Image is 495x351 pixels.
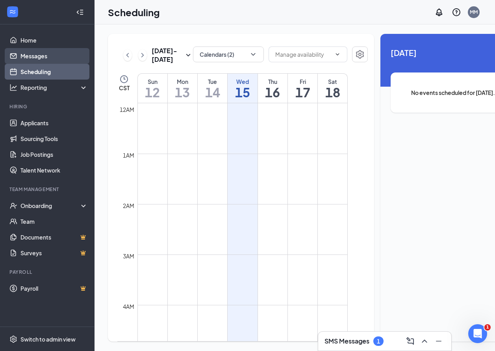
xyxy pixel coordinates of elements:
[288,78,317,85] div: Fri
[352,46,368,62] button: Settings
[318,78,347,85] div: Sat
[168,85,197,99] h1: 13
[138,49,147,61] button: ChevronRight
[119,74,129,84] svg: Clock
[318,74,347,103] a: October 18, 2025
[258,74,287,103] a: October 16, 2025
[484,324,491,331] span: 1
[420,336,429,346] svg: ChevronUp
[119,84,130,92] span: CST
[20,214,88,229] a: Team
[193,46,264,62] button: Calendars (2)ChevronDown
[198,74,227,103] a: October 14, 2025
[406,336,415,346] svg: ComposeMessage
[470,9,478,15] div: MM
[9,186,86,193] div: Team Management
[20,162,88,178] a: Talent Network
[138,85,167,99] h1: 12
[198,85,227,99] h1: 14
[9,335,17,343] svg: Settings
[288,74,317,103] a: October 17, 2025
[20,147,88,162] a: Job Postings
[9,202,17,210] svg: UserCheck
[168,78,197,85] div: Mon
[20,32,88,48] a: Home
[432,335,445,347] button: Minimize
[121,302,136,311] div: 4am
[324,337,369,345] h3: SMS Messages
[76,8,84,16] svg: Collapse
[468,324,487,343] iframe: Intercom live chat
[258,85,287,99] h1: 16
[434,336,443,346] svg: Minimize
[334,51,341,58] svg: ChevronDown
[404,335,417,347] button: ComposeMessage
[228,85,257,99] h1: 15
[9,8,17,16] svg: WorkstreamLogo
[228,74,257,103] a: October 15, 2025
[9,269,86,275] div: Payroll
[377,338,380,345] div: 1
[123,49,132,61] button: ChevronLeft
[434,7,444,17] svg: Notifications
[20,280,88,296] a: PayrollCrown
[275,50,331,59] input: Manage availability
[9,103,86,110] div: Hiring
[418,335,431,347] button: ChevronUp
[108,6,160,19] h1: Scheduling
[318,85,347,99] h1: 18
[152,46,184,64] h3: [DATE] - [DATE]
[121,201,136,210] div: 2am
[121,252,136,260] div: 3am
[20,115,88,131] a: Applicants
[452,7,461,17] svg: QuestionInfo
[124,50,132,60] svg: ChevronLeft
[258,78,287,85] div: Thu
[20,64,88,80] a: Scheduling
[138,78,167,85] div: Sun
[198,78,227,85] div: Tue
[20,84,88,91] div: Reporting
[249,50,257,58] svg: ChevronDown
[20,131,88,147] a: Sourcing Tools
[168,74,197,103] a: October 13, 2025
[139,50,146,60] svg: ChevronRight
[228,78,257,85] div: Wed
[20,335,76,343] div: Switch to admin view
[9,84,17,91] svg: Analysis
[138,74,167,103] a: October 12, 2025
[184,50,193,60] svg: SmallChevronDown
[20,229,88,245] a: DocumentsCrown
[121,151,136,160] div: 1am
[20,48,88,64] a: Messages
[352,46,368,64] a: Settings
[20,202,81,210] div: Onboarding
[288,85,317,99] h1: 17
[118,105,136,114] div: 12am
[355,50,365,59] svg: Settings
[20,245,88,261] a: SurveysCrown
